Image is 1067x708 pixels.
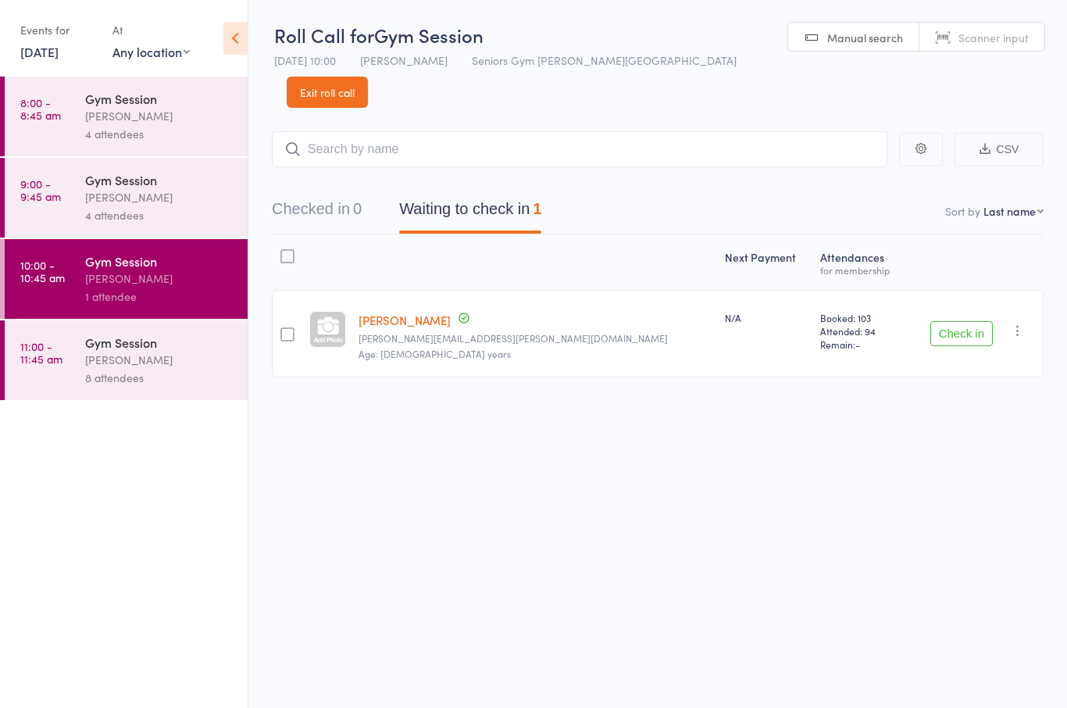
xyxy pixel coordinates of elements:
div: [PERSON_NAME] [85,107,234,125]
div: [PERSON_NAME] [85,188,234,206]
span: [PERSON_NAME] [360,52,448,68]
a: 10:00 -10:45 amGym Session[PERSON_NAME]1 attendee [5,239,248,319]
a: Exit roll call [287,77,368,108]
div: Gym Session [85,171,234,188]
span: Booked: 103 [820,311,901,324]
span: Gym Session [374,22,484,48]
div: Next Payment [719,241,814,283]
a: [DATE] [20,43,59,60]
span: - [855,338,860,351]
span: Scanner input [958,30,1029,45]
div: 4 attendees [85,125,234,143]
div: [PERSON_NAME] [85,351,234,369]
small: nadia.omran@gmail.com [359,333,712,344]
a: 8:00 -8:45 amGym Session[PERSON_NAME]4 attendees [5,77,248,156]
div: Any location [112,43,190,60]
div: 1 [533,200,541,217]
div: Gym Session [85,334,234,351]
div: 0 [353,200,362,217]
div: for membership [820,265,901,275]
time: 11:00 - 11:45 am [20,340,62,365]
span: Age: [DEMOGRAPHIC_DATA] years [359,347,511,360]
input: Search by name [272,131,887,167]
a: 9:00 -9:45 amGym Session[PERSON_NAME]4 attendees [5,158,248,238]
button: Waiting to check in1 [399,192,541,234]
time: 8:00 - 8:45 am [20,96,61,121]
div: At [112,17,190,43]
div: 4 attendees [85,206,234,224]
div: Gym Session [85,90,234,107]
button: CSV [955,133,1044,166]
div: 8 attendees [85,369,234,387]
div: Gym Session [85,252,234,270]
a: 11:00 -11:45 amGym Session[PERSON_NAME]8 attendees [5,320,248,400]
div: N/A [725,311,808,324]
time: 9:00 - 9:45 am [20,177,61,202]
button: Check in [930,321,993,346]
span: Roll Call for [274,22,374,48]
div: Last name [983,203,1036,219]
div: [PERSON_NAME] [85,270,234,288]
a: [PERSON_NAME] [359,312,451,328]
div: Events for [20,17,97,43]
time: 10:00 - 10:45 am [20,259,65,284]
button: Checked in0 [272,192,362,234]
span: Attended: 94 [820,324,901,338]
label: Sort by [945,203,980,219]
div: Atten­dances [814,241,908,283]
div: 1 attendee [85,288,234,306]
span: Remain: [820,338,901,351]
span: [DATE] 10:00 [274,52,336,68]
span: Seniors Gym [PERSON_NAME][GEOGRAPHIC_DATA] [472,52,737,68]
span: Manual search [827,30,903,45]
